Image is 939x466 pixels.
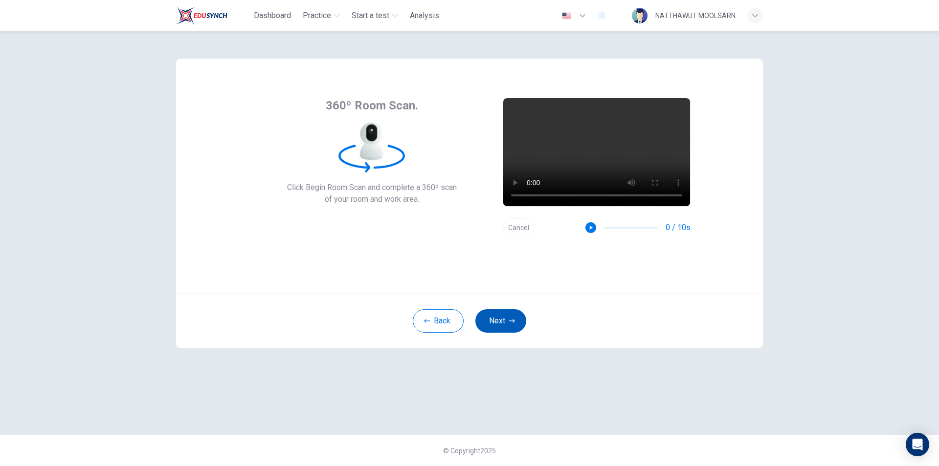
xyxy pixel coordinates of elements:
button: Next [475,309,526,333]
span: 360º Room Scan. [326,98,418,113]
button: Analysis [406,7,443,24]
div: NATTHAWUT MOOLSARN [655,10,736,21]
button: Start a test [348,7,402,24]
span: of your room and work area. [287,193,457,205]
button: Dashboard [250,7,295,24]
img: Profile picture [632,8,648,23]
button: Back [413,309,464,333]
span: Start a test [352,10,389,21]
div: Open Intercom Messenger [906,433,929,456]
a: Train Test logo [176,6,250,25]
img: en [560,12,573,20]
button: Cancel [503,218,534,237]
span: Practice [303,10,331,21]
img: Train Test logo [176,6,227,25]
span: Click Begin Room Scan and complete a 360º scan [287,182,457,193]
button: Practice [299,7,344,24]
span: Dashboard [254,10,291,21]
span: © Copyright 2025 [443,447,496,455]
span: Analysis [410,10,439,21]
span: 0 / 10s [666,222,691,233]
